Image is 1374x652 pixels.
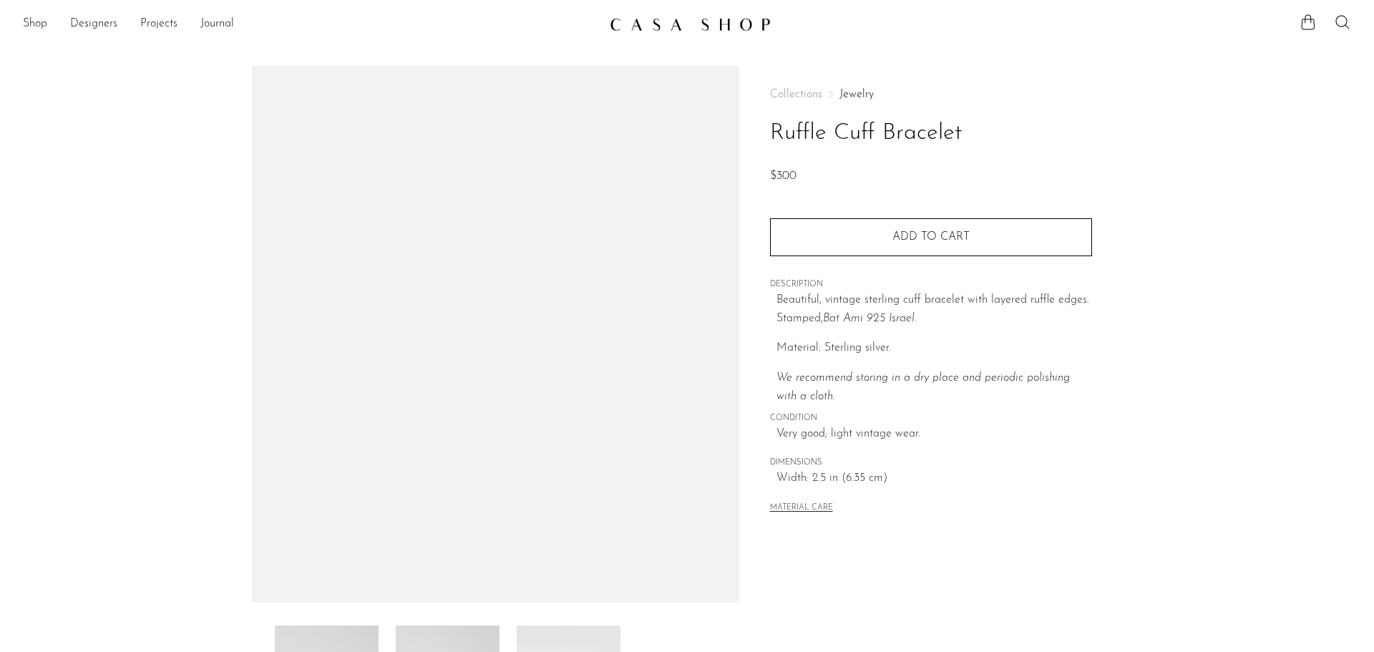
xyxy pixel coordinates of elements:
[776,339,1092,358] p: Material: Sterling silver.
[770,89,822,100] span: Collections
[776,469,1092,488] span: Width: 2.5 in (6.35 cm)
[23,12,598,37] nav: Desktop navigation
[770,457,1092,469] span: DIMENSIONS
[776,291,1092,328] p: Beautiful, vintage sterling cuff bracelet with layered ruffle edges. Stamped,
[770,503,833,514] button: MATERIAL CARE
[770,170,796,182] span: $300
[23,12,598,37] ul: NEW HEADER MENU
[770,278,1092,291] span: DESCRIPTION
[70,15,117,34] a: Designers
[140,15,177,34] a: Projects
[23,15,47,34] a: Shop
[770,89,1092,100] nav: Breadcrumbs
[823,313,917,324] em: Bat Ami 925 Israel.
[839,89,874,100] a: Jewelry
[770,115,1092,152] h1: Ruffle Cuff Bracelet
[770,218,1092,256] button: Add to cart
[770,412,1092,425] span: CONDITION
[776,372,1070,402] em: We recommend storing in a dry place and periodic polishing with a cloth.
[776,425,1092,444] span: Very good; light vintage wear.
[892,231,970,243] span: Add to cart
[200,15,234,34] a: Journal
